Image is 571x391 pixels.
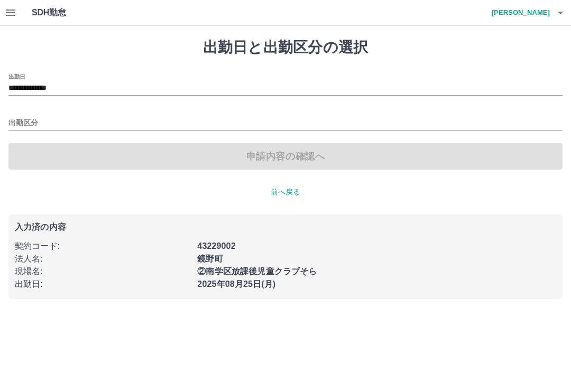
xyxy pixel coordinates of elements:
[197,254,223,263] b: 鏡野町
[8,72,25,80] label: 出勤日
[15,253,191,265] p: 法人名 :
[15,265,191,278] p: 現場名 :
[197,241,235,250] b: 43229002
[8,39,563,57] h1: 出勤日と出勤区分の選択
[15,223,556,231] p: 入力済の内容
[15,240,191,253] p: 契約コード :
[197,267,317,276] b: ②南学区放課後児童クラブそら
[197,280,275,288] b: 2025年08月25日(月)
[15,278,191,291] p: 出勤日 :
[8,187,563,198] p: 前へ戻る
